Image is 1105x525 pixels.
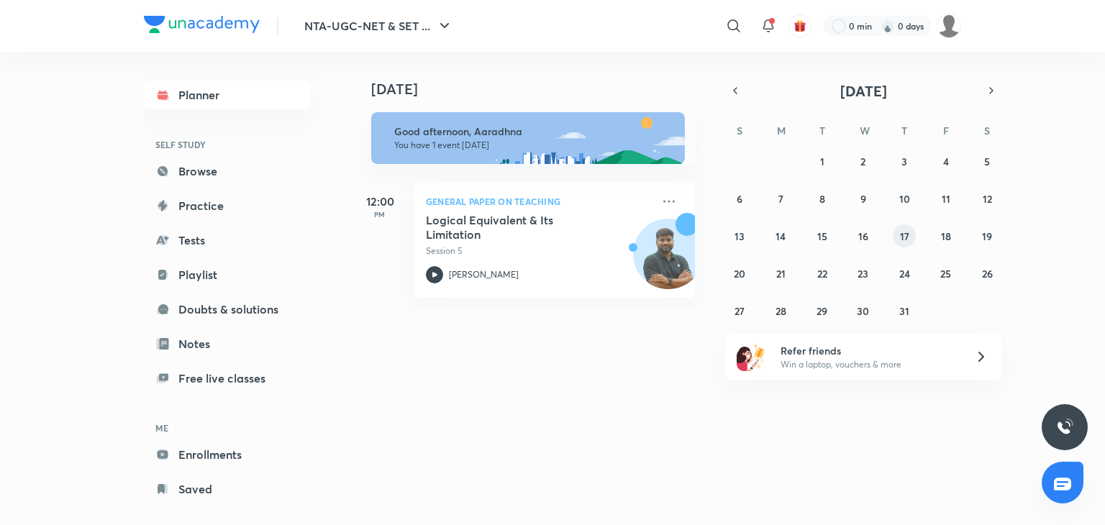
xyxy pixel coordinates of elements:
h6: SELF STUDY [144,132,311,157]
button: July 23, 2025 [852,262,875,285]
abbr: July 26, 2025 [982,267,993,280]
a: Tests [144,226,311,255]
abbr: July 30, 2025 [857,304,869,318]
a: Doubts & solutions [144,295,311,324]
button: July 8, 2025 [811,187,834,210]
img: streak [881,19,895,33]
abbr: July 21, 2025 [776,267,786,280]
img: afternoon [371,112,685,164]
a: Browse [144,157,311,186]
button: July 12, 2025 [976,187,999,210]
p: You have 1 event [DATE] [394,140,672,151]
abbr: Monday [777,124,786,137]
abbr: July 2, 2025 [860,155,865,168]
abbr: July 13, 2025 [735,229,745,243]
button: July 2, 2025 [852,150,875,173]
button: July 27, 2025 [728,299,751,322]
button: [DATE] [745,81,981,101]
abbr: July 9, 2025 [860,192,866,206]
button: July 29, 2025 [811,299,834,322]
button: July 25, 2025 [935,262,958,285]
span: [DATE] [840,81,887,101]
button: July 14, 2025 [769,224,792,247]
abbr: July 7, 2025 [778,192,783,206]
button: July 19, 2025 [976,224,999,247]
abbr: July 8, 2025 [819,192,825,206]
img: avatar [793,19,806,32]
h5: 12:00 [351,193,409,210]
abbr: July 28, 2025 [776,304,786,318]
a: Playlist [144,260,311,289]
button: July 5, 2025 [976,150,999,173]
abbr: July 1, 2025 [820,155,824,168]
button: July 26, 2025 [976,262,999,285]
h6: Good afternoon, Aaradhna [394,125,672,138]
button: July 31, 2025 [893,299,916,322]
button: July 21, 2025 [769,262,792,285]
p: [PERSON_NAME] [449,268,519,281]
img: Avatar [634,227,703,296]
button: July 16, 2025 [852,224,875,247]
abbr: July 31, 2025 [899,304,909,318]
abbr: Tuesday [819,124,825,137]
abbr: Thursday [901,124,907,137]
h4: [DATE] [371,81,709,98]
abbr: July 11, 2025 [942,192,950,206]
button: July 28, 2025 [769,299,792,322]
button: July 15, 2025 [811,224,834,247]
img: referral [737,342,765,371]
a: Practice [144,191,311,220]
a: Free live classes [144,364,311,393]
abbr: July 4, 2025 [943,155,949,168]
abbr: July 15, 2025 [817,229,827,243]
button: July 1, 2025 [811,150,834,173]
button: July 9, 2025 [852,187,875,210]
p: PM [351,210,409,219]
abbr: July 12, 2025 [983,192,992,206]
abbr: July 10, 2025 [899,192,910,206]
h5: Logical Equivalent & Its Limitation [426,213,605,242]
abbr: July 23, 2025 [858,267,868,280]
button: NTA-UGC-NET & SET ... [296,12,462,40]
a: Company Logo [144,16,260,37]
h6: ME [144,416,311,440]
abbr: July 14, 2025 [776,229,786,243]
button: July 13, 2025 [728,224,751,247]
abbr: July 29, 2025 [817,304,827,318]
button: July 7, 2025 [769,187,792,210]
button: July 24, 2025 [893,262,916,285]
abbr: July 24, 2025 [899,267,910,280]
abbr: July 5, 2025 [984,155,990,168]
img: ttu [1056,419,1073,436]
img: Aaradhna Thakur [937,14,961,38]
a: Enrollments [144,440,311,469]
abbr: July 17, 2025 [900,229,909,243]
abbr: Saturday [984,124,990,137]
button: July 4, 2025 [935,150,958,173]
button: July 3, 2025 [893,150,916,173]
button: July 17, 2025 [893,224,916,247]
abbr: July 6, 2025 [737,192,742,206]
abbr: July 3, 2025 [901,155,907,168]
a: Notes [144,329,311,358]
img: Company Logo [144,16,260,33]
abbr: Wednesday [860,124,870,137]
abbr: July 22, 2025 [817,267,827,280]
abbr: Sunday [737,124,742,137]
p: Session 5 [426,245,652,257]
button: July 6, 2025 [728,187,751,210]
abbr: July 18, 2025 [941,229,951,243]
button: July 11, 2025 [935,187,958,210]
a: Planner [144,81,311,109]
button: July 30, 2025 [852,299,875,322]
button: July 22, 2025 [811,262,834,285]
button: July 10, 2025 [893,187,916,210]
a: Saved [144,475,311,503]
abbr: July 16, 2025 [858,229,868,243]
abbr: Friday [943,124,949,137]
abbr: July 20, 2025 [734,267,745,280]
h6: Refer friends [781,343,958,358]
abbr: July 27, 2025 [735,304,745,318]
p: Win a laptop, vouchers & more [781,358,958,371]
p: General Paper on Teaching [426,193,652,210]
